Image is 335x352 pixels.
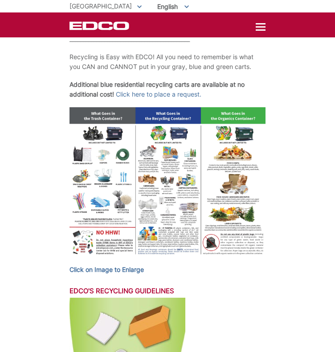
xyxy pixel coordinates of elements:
strong: Click on Image to Enlarge [69,266,144,273]
span: [GEOGRAPHIC_DATA] [69,2,132,10]
a: EDCD logo. Return to the homepage. [69,21,129,30]
strong: Additional blue residential recycling carts are available at no additional cost! [69,81,245,98]
img: Diagram of what items can be recycled [69,107,266,259]
p: _____________________________________________ [69,34,266,44]
h3: EDCO's Recycling Guidelines [69,287,266,295]
p: Recycling is Easy with EDCO! All you need to remember is what you CAN and CANNOT put in your gray... [69,52,266,72]
a: Click here to place a request. [116,89,201,99]
a: Click on Image to Enlarge [69,265,144,275]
